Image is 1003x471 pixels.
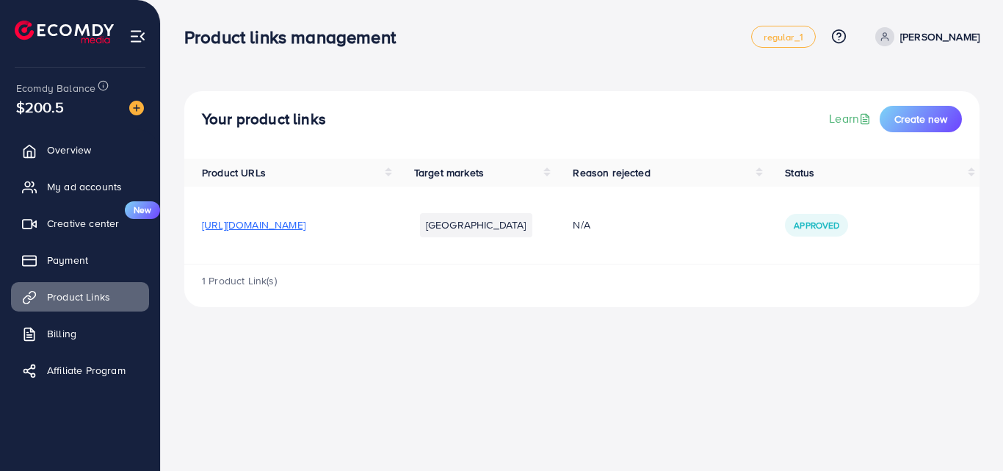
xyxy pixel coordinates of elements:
span: My ad accounts [47,179,122,194]
span: New [125,201,160,219]
a: [PERSON_NAME] [869,27,980,46]
span: Affiliate Program [47,363,126,378]
span: Create new [894,112,947,126]
span: Product Links [47,290,110,304]
li: [GEOGRAPHIC_DATA] [420,213,532,237]
span: Creative center [47,216,119,231]
a: regular_1 [751,26,815,48]
iframe: Chat [941,405,992,460]
a: Learn [829,110,874,127]
span: Ecomdy Balance [16,81,95,96]
span: N/A [573,217,590,232]
span: [URL][DOMAIN_NAME] [202,217,305,232]
a: Billing [11,319,149,348]
span: Overview [47,143,91,157]
a: Creative centerNew [11,209,149,238]
span: Target markets [414,165,484,180]
a: My ad accounts [11,172,149,201]
img: logo [15,21,114,43]
img: image [129,101,144,115]
img: menu [129,28,146,45]
span: Product URLs [202,165,266,180]
span: Billing [47,326,76,341]
span: Approved [794,219,839,231]
a: Affiliate Program [11,356,149,385]
span: Payment [47,253,88,267]
h3: Product links management [184,26,408,48]
p: [PERSON_NAME] [900,28,980,46]
a: Product Links [11,282,149,312]
span: 1 Product Link(s) [202,273,277,288]
a: Overview [11,135,149,165]
span: Status [785,165,814,180]
span: Reason rejected [573,165,650,180]
span: regular_1 [764,32,803,42]
button: Create new [880,106,962,132]
a: Payment [11,245,149,275]
h4: Your product links [202,110,326,129]
span: $200.5 [16,96,64,118]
